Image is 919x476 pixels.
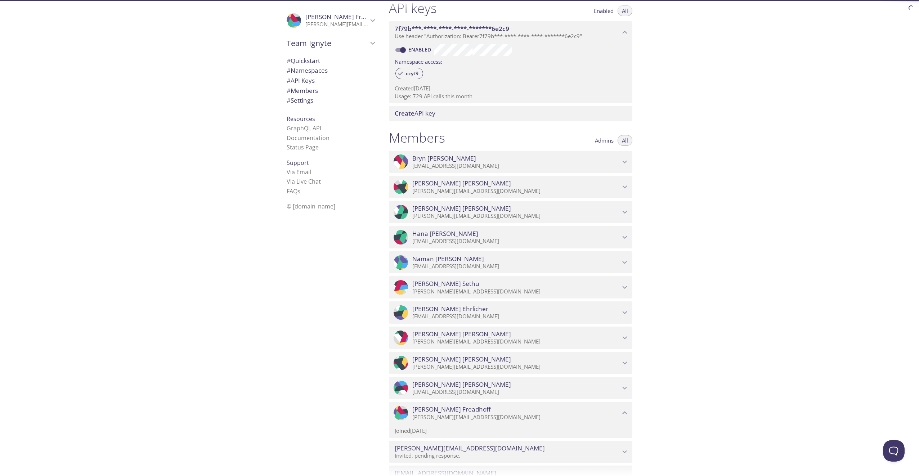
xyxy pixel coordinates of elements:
div: Team Ignyte [281,34,380,53]
p: [EMAIL_ADDRESS][DOMAIN_NAME] [412,263,620,270]
div: Megan Slota [389,377,632,399]
span: [PERSON_NAME] [PERSON_NAME] [412,381,511,389]
p: [PERSON_NAME][EMAIL_ADDRESS][DOMAIN_NAME] [412,212,620,220]
span: Bryn [PERSON_NAME] [412,154,476,162]
span: Resources [287,115,315,123]
p: [EMAIL_ADDRESS][DOMAIN_NAME] [412,238,620,245]
a: Enabled [407,46,434,53]
div: API Keys [281,76,380,86]
div: czyt9 [395,68,423,79]
a: Via Live Chat [287,178,321,185]
p: [PERSON_NAME][EMAIL_ADDRESS][DOMAIN_NAME] [412,288,620,295]
span: czyt9 [402,70,423,77]
a: FAQ [287,187,300,195]
span: s [297,187,300,195]
span: Naman [PERSON_NAME] [412,255,484,263]
span: Hana [PERSON_NAME] [412,230,478,238]
button: Admins [591,135,618,146]
div: Dylan Freadhoff [389,402,632,424]
div: Team Settings [281,95,380,105]
div: Lowell Marzan [389,327,632,349]
div: Bryn Portella [389,151,632,173]
div: Naman Pareek [389,251,632,274]
span: [PERSON_NAME] [PERSON_NAME] [412,355,511,363]
span: [PERSON_NAME][EMAIL_ADDRESS][DOMAIN_NAME] [395,444,545,452]
span: Team Ignyte [287,38,368,48]
p: Joined [DATE] [395,427,627,435]
p: [EMAIL_ADDRESS][DOMAIN_NAME] [412,389,620,396]
p: Invited, pending response. [395,452,620,459]
span: # [287,76,291,85]
span: Quickstart [287,57,320,65]
div: Jacob Hayhurst [389,176,632,198]
span: # [287,57,291,65]
div: Umayal Sethu [389,276,632,298]
span: Members [287,86,318,95]
h1: Members [389,130,445,146]
p: Created [DATE] [395,85,627,92]
p: [PERSON_NAME][EMAIL_ADDRESS][DOMAIN_NAME] [412,338,620,345]
div: isaac@ignytegroup.com [389,441,632,463]
div: Jason Yang [389,201,632,223]
span: API Keys [287,76,315,85]
div: Hana Shen [389,226,632,248]
div: Create API Key [389,106,632,121]
span: # [287,86,291,95]
div: Jason Ehrlicher [389,301,632,324]
p: [PERSON_NAME][EMAIL_ADDRESS][DOMAIN_NAME] [412,414,620,421]
span: [PERSON_NAME] [PERSON_NAME] [412,330,511,338]
span: Namespaces [287,66,328,75]
span: Create [395,109,414,117]
iframe: Help Scout Beacon - Open [883,440,905,462]
p: [PERSON_NAME][EMAIL_ADDRESS][DOMAIN_NAME] [305,21,368,28]
span: [PERSON_NAME] Sethu [412,280,479,288]
span: Settings [287,96,313,104]
span: # [287,66,291,75]
div: Quickstart [281,56,380,66]
div: Dylan Freadhoff [281,9,380,32]
a: Documentation [287,134,330,142]
span: © [DOMAIN_NAME] [287,202,335,210]
div: Members [281,86,380,96]
p: [EMAIL_ADDRESS][DOMAIN_NAME] [412,313,620,320]
label: Namespace access: [395,56,442,66]
span: [PERSON_NAME] Freadhoff [305,13,384,21]
span: [PERSON_NAME] Ehrlicher [412,305,488,313]
p: [PERSON_NAME][EMAIL_ADDRESS][DOMAIN_NAME] [412,363,620,371]
span: # [287,96,291,104]
a: Via Email [287,168,311,176]
span: Support [287,159,309,167]
p: Usage: 729 API calls this month [395,93,627,100]
span: [PERSON_NAME] [PERSON_NAME] [412,179,511,187]
p: [EMAIL_ADDRESS][DOMAIN_NAME] [412,162,620,170]
div: Ethan Miller [389,352,632,374]
div: Namespaces [281,66,380,76]
span: [PERSON_NAME] Freadhoff [412,405,491,413]
span: [PERSON_NAME] [PERSON_NAME] [412,205,511,212]
a: GraphQL API [287,124,321,132]
span: API key [395,109,435,117]
p: [PERSON_NAME][EMAIL_ADDRESS][DOMAIN_NAME] [412,188,620,195]
a: Status Page [287,143,319,151]
button: All [618,135,632,146]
